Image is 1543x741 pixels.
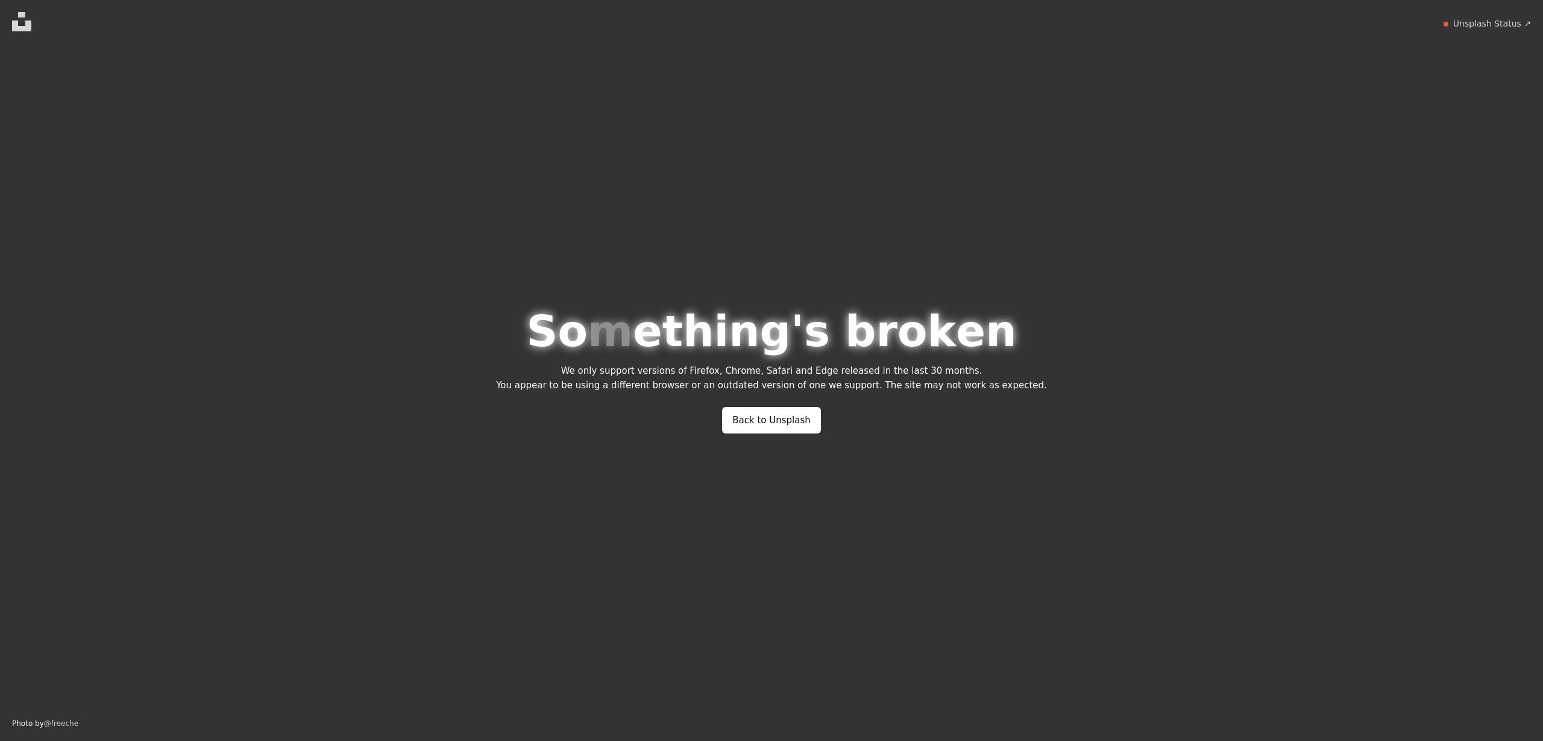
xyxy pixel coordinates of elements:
span: S [527,308,558,354]
p: We only support versions of Firefox, Chrome, Safari and Edge released in the last 30 months. You ... [496,364,1047,393]
span: b [845,308,876,354]
a: Back to Unsplash [722,407,821,434]
span: g [759,308,791,354]
a: Unsplash Status ↗ [1453,18,1531,30]
span: n [985,308,1016,354]
h1: Something's broken [527,308,1017,354]
span: o [558,308,587,354]
span: h [683,308,714,354]
span: n [729,308,759,354]
span: k [927,308,956,354]
span: o [897,308,927,354]
span: r [876,308,897,354]
span: s [804,308,830,354]
div: Photo by [12,719,78,729]
span: ' [791,308,804,354]
span: e [956,308,985,354]
span: e [633,308,662,354]
span: m [588,308,633,354]
span: t [662,308,683,354]
span: i [714,308,729,354]
a: @freeche [44,719,78,728]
